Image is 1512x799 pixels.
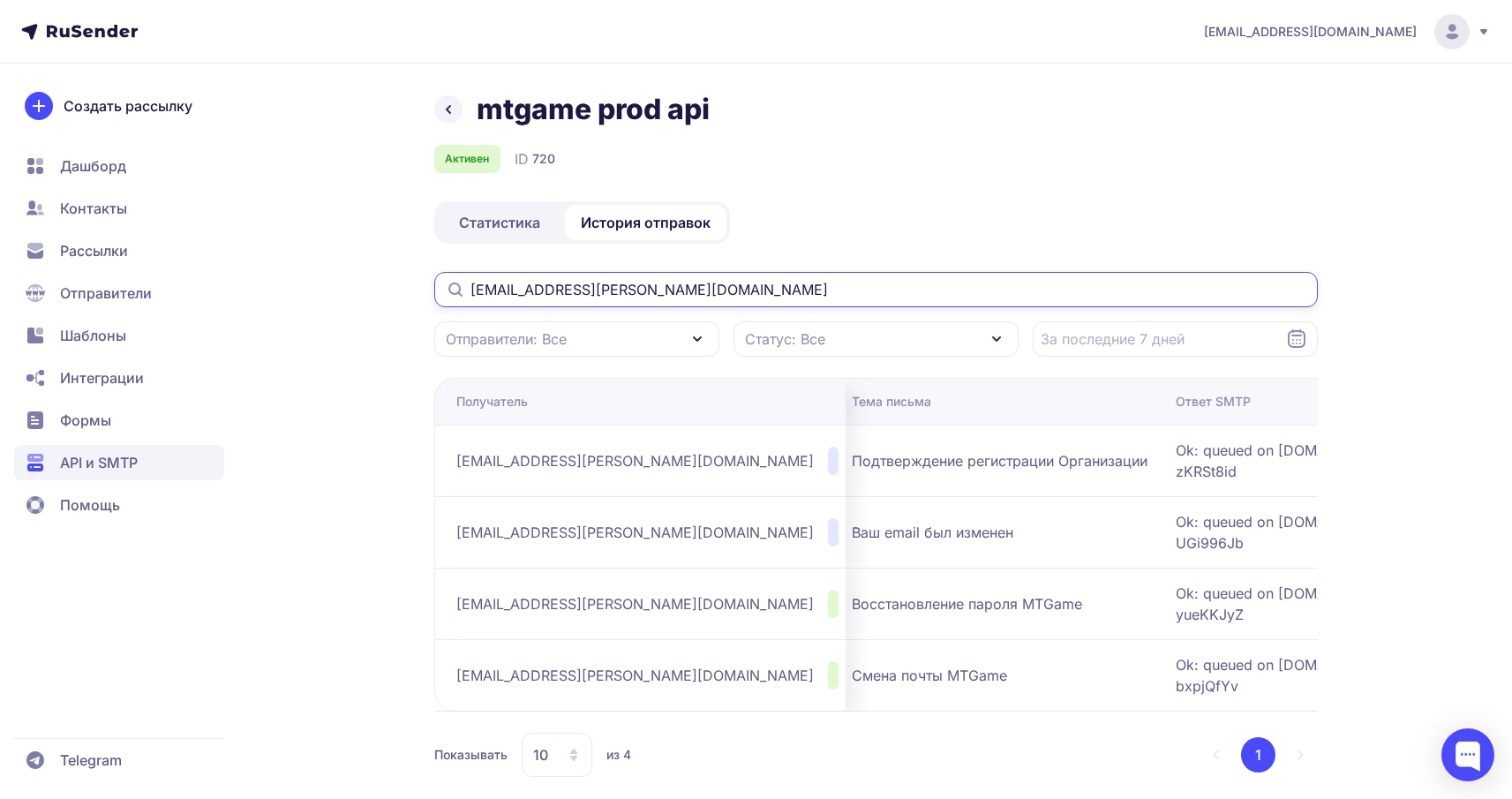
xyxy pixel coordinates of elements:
[852,450,1147,471] span: Подтверждение регистрации Организации
[456,393,528,411] div: Получатель
[1204,23,1417,41] span: [EMAIL_ADDRESS][DOMAIN_NAME]
[533,744,548,765] span: 10
[60,240,128,261] span: Рассылки
[60,283,152,304] span: Отправители
[1033,321,1318,357] input: Datepicker input
[565,205,726,240] a: История отправок
[445,152,489,166] span: Активен
[456,665,814,686] span: [EMAIL_ADDRESS][PERSON_NAME][DOMAIN_NAME]
[1241,737,1275,773] button: 1
[434,746,508,764] span: Показывать
[459,212,540,233] span: Статистика
[581,212,711,233] span: История отправок
[1176,393,1251,411] div: Ответ SMTP
[60,325,126,346] span: Шаблоны
[456,593,814,614] span: [EMAIL_ADDRESS][PERSON_NAME][DOMAIN_NAME]
[60,494,120,516] span: Помощь
[852,393,931,411] div: Тема письма
[446,328,567,350] span: Отправители: Все
[60,452,138,473] span: API и SMTP
[852,522,1013,543] span: Ваш email был изменен
[60,410,111,431] span: Формы
[745,328,825,350] span: Статус: Все
[14,742,224,778] a: Telegram
[606,746,631,764] span: из 4
[852,665,1007,686] span: Смена почты MTGame
[438,205,561,240] a: Статистика
[532,150,555,168] span: 720
[456,450,814,471] span: [EMAIL_ADDRESS][PERSON_NAME][DOMAIN_NAME]
[515,148,555,170] div: ID
[477,92,710,127] h1: mtgame prod api
[60,367,144,388] span: Интеграции
[852,593,1082,614] span: Восстановление пароля MTGame
[456,522,814,543] span: [EMAIL_ADDRESS][PERSON_NAME][DOMAIN_NAME]
[60,198,127,219] span: Контакты
[60,750,122,771] span: Telegram
[64,95,192,117] span: Создать рассылку
[434,272,1318,307] input: Поиск
[60,155,126,177] span: Дашборд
